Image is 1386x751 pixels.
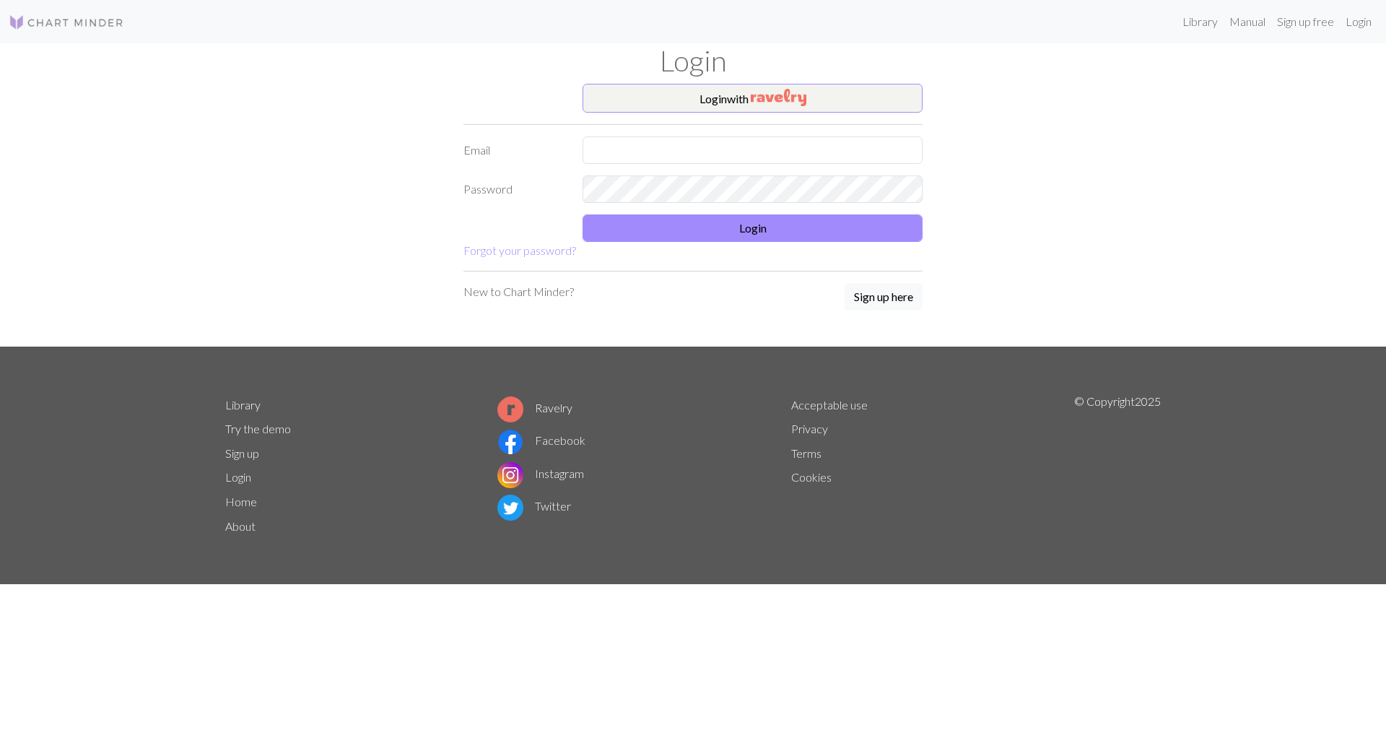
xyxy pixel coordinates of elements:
[497,396,523,422] img: Ravelry logo
[497,401,572,414] a: Ravelry
[497,466,584,480] a: Instagram
[455,136,574,164] label: Email
[9,14,124,31] img: Logo
[751,89,806,106] img: Ravelry
[791,470,832,484] a: Cookies
[225,422,291,435] a: Try the demo
[791,446,821,460] a: Terms
[583,84,923,113] button: Loginwith
[455,175,574,203] label: Password
[463,283,574,300] p: New to Chart Minder?
[497,429,523,455] img: Facebook logo
[225,398,261,412] a: Library
[497,462,523,488] img: Instagram logo
[791,422,828,435] a: Privacy
[217,43,1169,78] h1: Login
[845,283,923,312] a: Sign up here
[1074,393,1161,539] p: © Copyright 2025
[845,283,923,311] button: Sign up here
[1340,7,1377,36] a: Login
[497,433,585,447] a: Facebook
[791,398,868,412] a: Acceptable use
[225,470,251,484] a: Login
[1224,7,1271,36] a: Manual
[225,446,259,460] a: Sign up
[583,214,923,242] button: Login
[463,243,576,257] a: Forgot your password?
[1177,7,1224,36] a: Library
[497,495,523,521] img: Twitter logo
[225,519,256,533] a: About
[1271,7,1340,36] a: Sign up free
[225,495,257,508] a: Home
[497,499,571,513] a: Twitter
